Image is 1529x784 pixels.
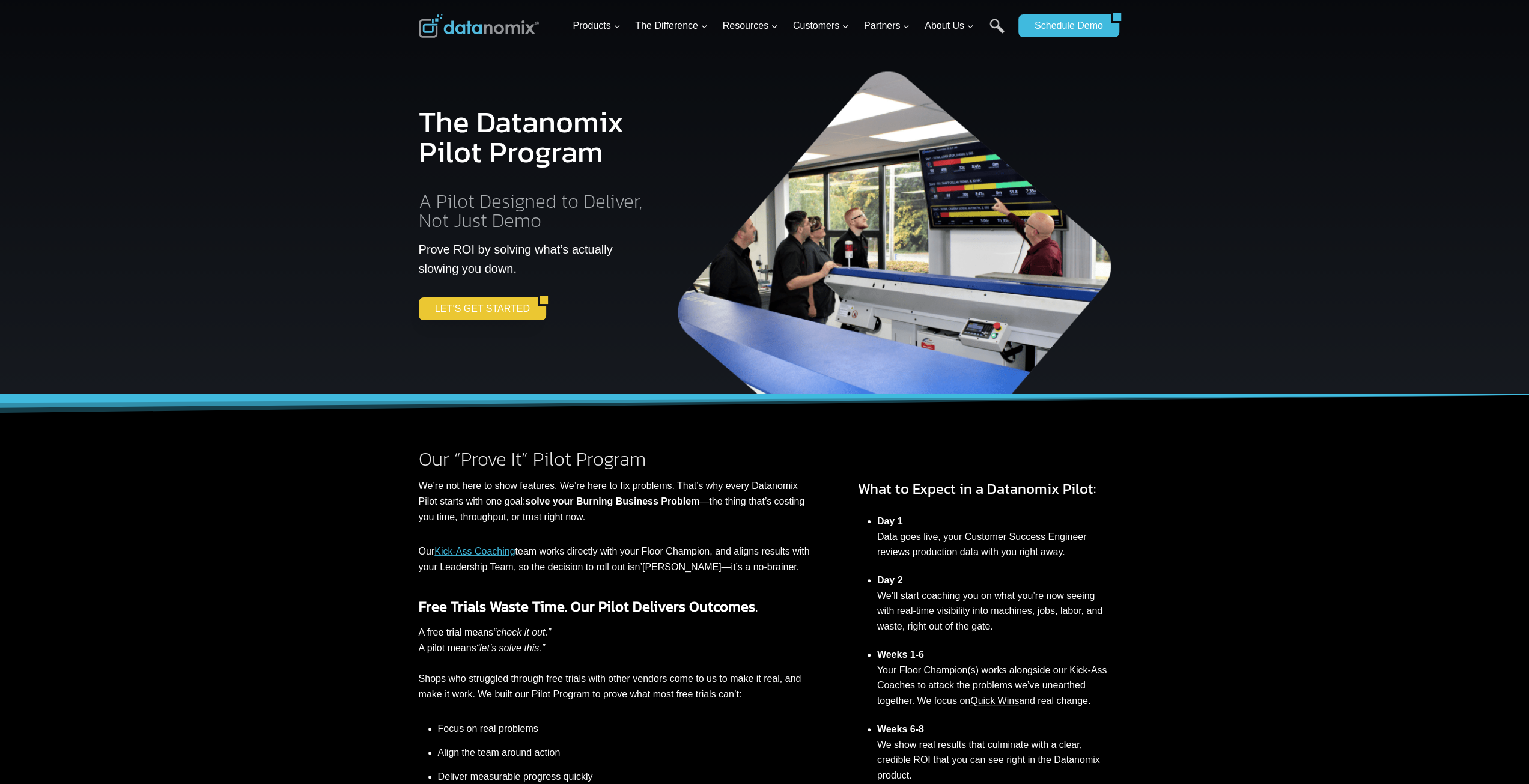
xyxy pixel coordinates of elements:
img: Datanomix [419,14,539,38]
a: LET’S GET STARTED [419,297,538,320]
li: We’ll start coaching you on what you’re now seeing with real-time visibility into machines, jobs,... [877,567,1111,641]
nav: Primary Navigation [568,7,1012,46]
a: Schedule Demo [1018,14,1111,37]
li: Data goes live, your Customer Success Engineer reviews production data with you right away. [877,507,1111,566]
span: The Difference [635,18,708,34]
span: Partners [864,18,910,34]
em: “check it out.” [493,627,551,637]
strong: Weeks 1-6 [877,649,924,660]
img: The Datanomix Production Monitoring Pilot Program [670,60,1121,395]
span: Resources [723,18,778,34]
li: Align the team around action [438,741,810,765]
strong: Weeks 6-8 [877,724,924,734]
span: About Us [925,18,974,34]
p: We’re not here to show features. We’re here to fix problems. That’s why every Datanomix Pilot sta... [419,478,810,524]
a: Search [989,19,1005,46]
li: Your Floor Champion(s) works alongside our Kick-Ass Coaches to attack the problems we’ve unearthe... [877,640,1111,715]
a: Kick-Ass Coaching [434,546,515,556]
span: Products [573,18,620,34]
strong: Day 2 [877,575,903,585]
strong: solve your Burning Business Problem [525,496,699,506]
p: A free trial means A pilot means Shops who struggled through free trials with other vendors come ... [419,625,810,702]
strong: Free Trials Waste Time. Our Pilot Delivers Outcomes [419,596,755,617]
a: Quick Wins [970,696,1019,706]
h2: Our “Prove It” Pilot Program [419,449,810,469]
h3: . [419,596,810,618]
h1: The Datanomix Pilot Program [419,97,651,177]
strong: Day 1 [877,516,903,526]
span: Customers [793,18,849,34]
em: “let’s solve this.” [476,643,545,653]
h2: A Pilot Designed to Deliver, Not Just Demo [419,192,651,230]
p: Our team works directly with your Floor Champion, and aligns results with your Leadership Team, s... [419,544,810,574]
p: Prove ROI by solving what’s actually slowing you down. [419,240,651,278]
li: Focus on real problems [438,721,810,741]
h3: What to Expect in a Datanomix Pilot: [858,478,1111,500]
